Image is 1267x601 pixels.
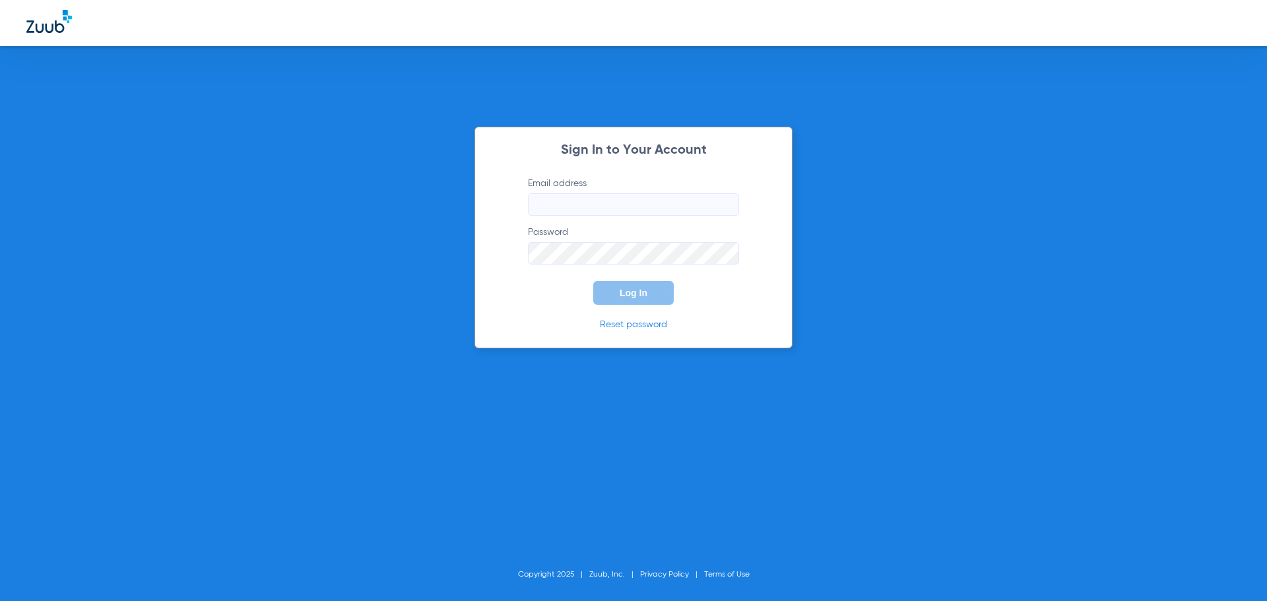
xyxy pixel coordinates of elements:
input: Email address [528,193,739,216]
label: Email address [528,177,739,216]
img: Zuub Logo [26,10,72,33]
a: Privacy Policy [640,571,689,579]
span: Log In [620,288,647,298]
iframe: Chat Widget [1201,538,1267,601]
li: Copyright 2025 [518,568,589,581]
a: Terms of Use [704,571,750,579]
h2: Sign In to Your Account [508,144,759,157]
input: Password [528,242,739,265]
button: Log In [593,281,674,305]
a: Reset password [600,320,667,329]
label: Password [528,226,739,265]
li: Zuub, Inc. [589,568,640,581]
